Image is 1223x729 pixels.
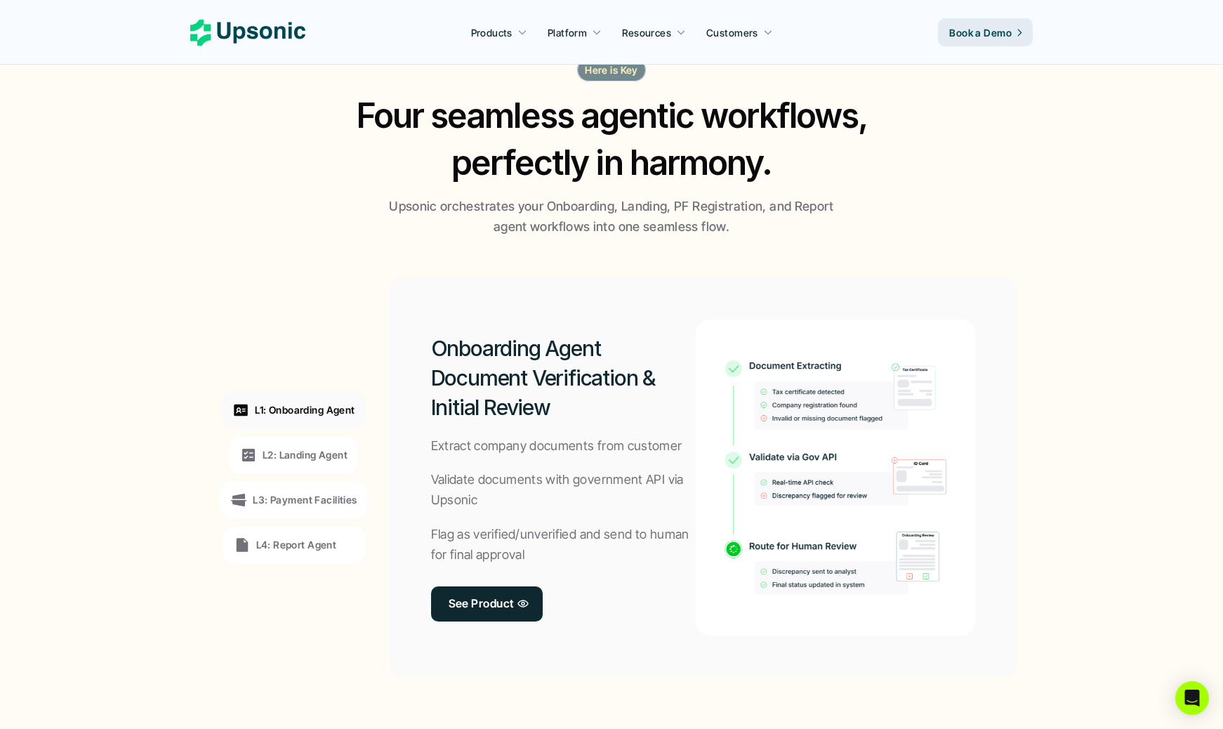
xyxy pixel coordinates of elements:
p: L4: Report Agent [256,537,337,552]
a: See Product [431,586,543,622]
p: Here is Key [585,63,638,77]
p: Upsonic orchestrates your Onboarding, Landing, PF Registration, and Report agent workflows into o... [383,197,840,237]
p: L3: Payment Facilities [253,492,357,507]
h2: Onboarding Agent Document Verification & Initial Review [431,334,696,422]
p: See Product [449,593,514,614]
p: Platform [548,25,587,40]
p: Flag as verified/unverified and send to human for final approval [431,525,696,565]
h2: Four seamless agentic workflows, perfectly in harmony. [342,92,881,186]
p: Book a Demo [949,25,1012,40]
p: Extract company documents from customer [431,436,682,457]
p: Validate documents with government API via Upsonic [431,470,696,511]
p: L1: Onboarding Agent [255,402,355,417]
p: Customers [706,25,758,40]
a: Book a Demo [938,18,1033,46]
p: L2: Landing Agent [263,447,348,462]
a: Products [463,20,536,45]
p: Resources [622,25,671,40]
p: Products [471,25,513,40]
div: Open Intercom Messenger [1175,681,1209,715]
